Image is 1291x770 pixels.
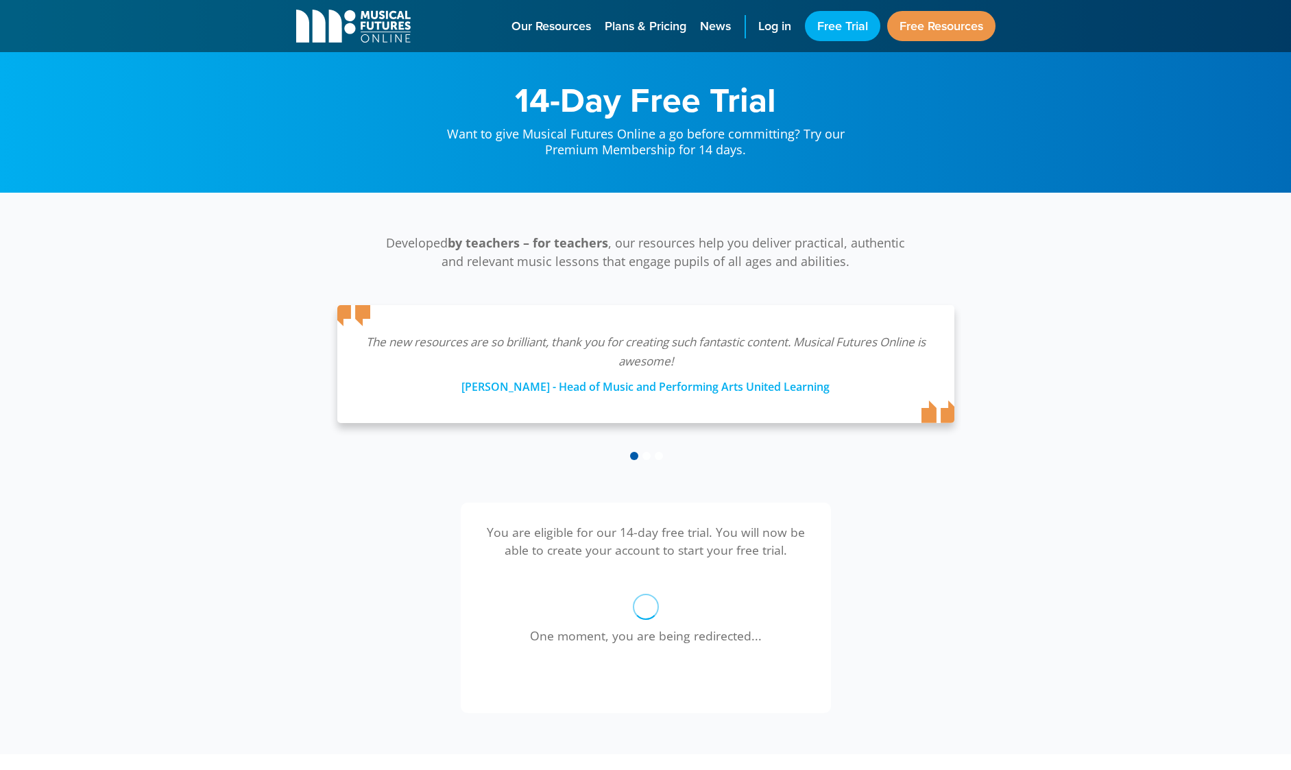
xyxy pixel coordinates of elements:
[511,17,591,36] span: Our Resources
[365,333,927,371] p: The new resources are so brilliant, thank you for creating such fantastic content. Musical Future...
[509,627,783,645] p: One moment, you are being redirected...
[378,234,913,271] p: Developed , our resources help you deliver practical, authentic and relevant music lessons that e...
[481,523,810,560] p: You are eligible for our 14-day free trial. You will now be able to create your account to start ...
[365,371,927,396] div: [PERSON_NAME] - Head of Music and Performing Arts United Learning
[433,117,858,158] p: Want to give Musical Futures Online a go before committing? Try our Premium Membership for 14 days.
[605,17,686,36] span: Plans & Pricing
[887,11,996,41] a: Free Resources
[448,234,608,251] strong: by teachers – for teachers
[433,82,858,117] h1: 14-Day Free Trial
[700,17,731,36] span: News
[805,11,880,41] a: Free Trial
[758,17,791,36] span: Log in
